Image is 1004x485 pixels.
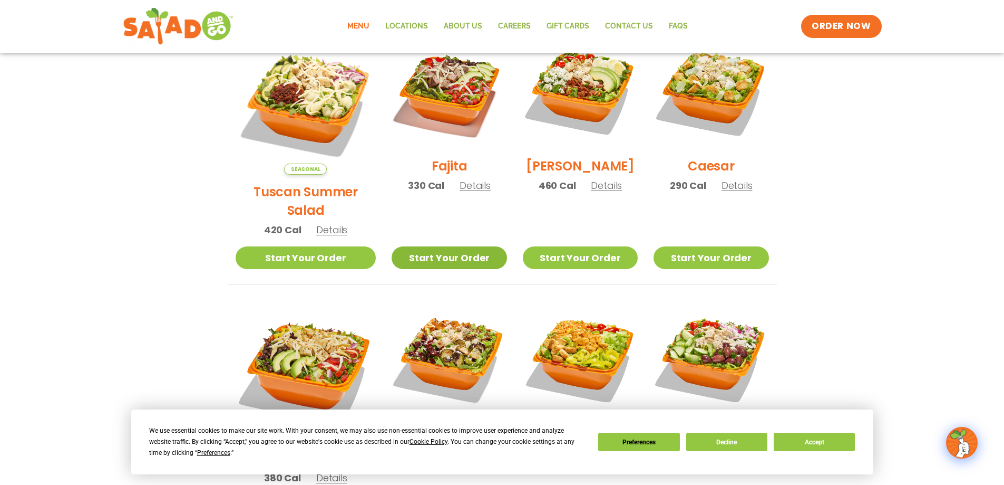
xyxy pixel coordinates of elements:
a: Menu [339,14,377,39]
img: Product photo for BBQ Ranch Salad [236,300,376,441]
nav: Menu [339,14,696,39]
h2: [PERSON_NAME] [526,157,635,175]
img: Product photo for Tuscan Summer Salad [236,34,376,175]
span: ORDER NOW [812,20,871,33]
button: Decline [686,433,767,451]
span: 380 Cal [264,471,301,485]
span: Details [316,471,347,484]
a: Careers [490,14,539,39]
div: We use essential cookies to make our site work. With your consent, we may also use non-essential ... [149,425,586,459]
h2: Fajita [432,157,467,175]
span: Details [316,223,347,236]
img: new-SAG-logo-768×292 [123,5,234,47]
span: 330 Cal [408,178,444,193]
span: Details [591,179,622,192]
a: ORDER NOW [801,15,881,38]
span: Preferences [197,449,230,457]
a: Contact Us [597,14,661,39]
h2: Caesar [688,157,735,175]
span: Details [460,179,491,192]
span: 420 Cal [264,223,301,237]
img: Product photo for Caesar Salad [654,34,768,149]
div: Cookie Consent Prompt [131,410,873,474]
img: Product photo for Cobb Salad [523,34,638,149]
button: Accept [774,433,855,451]
h2: Tuscan Summer Salad [236,183,376,220]
span: Seasonal [284,164,327,175]
span: Cookie Policy [410,438,447,445]
a: GIFT CARDS [539,14,597,39]
img: Product photo for Roasted Autumn Salad [392,300,506,415]
a: Locations [377,14,436,39]
a: Start Your Order [392,246,506,269]
span: 460 Cal [539,178,576,193]
a: About Us [436,14,490,39]
span: 290 Cal [670,178,706,193]
span: Details [722,179,753,192]
a: FAQs [661,14,696,39]
img: Product photo for Buffalo Chicken Salad [523,300,638,415]
a: Start Your Order [654,246,768,269]
img: wpChatIcon [947,428,977,458]
img: Product photo for Fajita Salad [392,34,506,149]
img: Product photo for Greek Salad [654,300,768,415]
a: Start Your Order [236,246,376,269]
button: Preferences [598,433,679,451]
a: Start Your Order [523,246,638,269]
